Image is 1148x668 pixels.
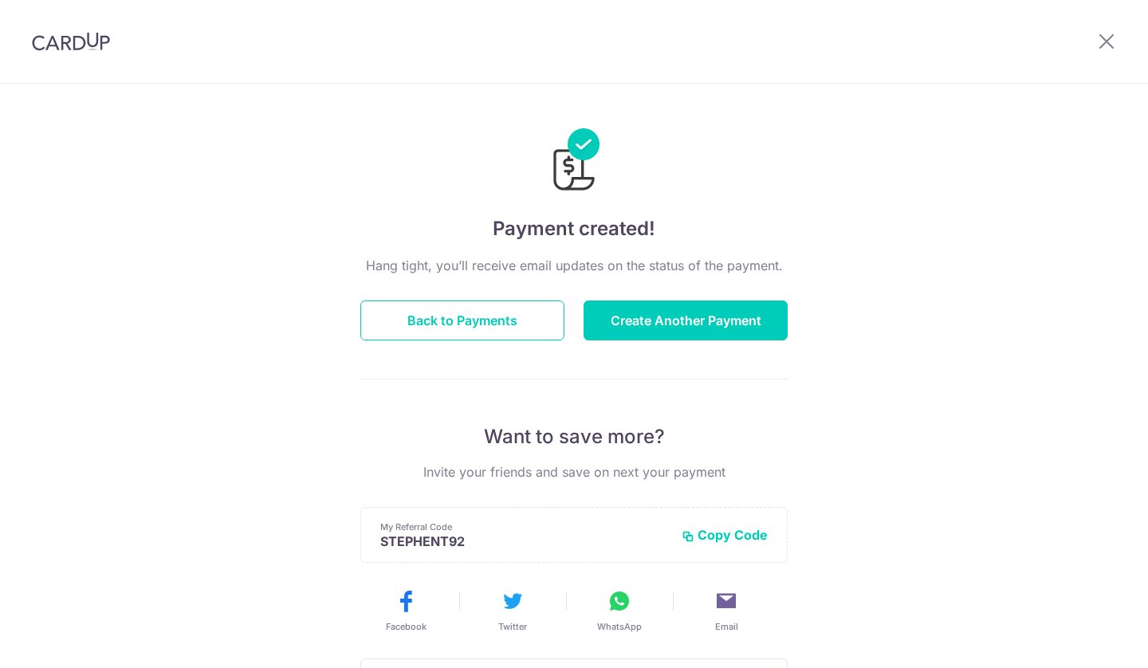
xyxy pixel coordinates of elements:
[498,620,527,633] span: Twitter
[360,424,788,450] p: Want to save more?
[32,32,110,51] img: CardUp
[715,620,738,633] span: Email
[360,256,788,275] p: Hang tight, you’ll receive email updates on the status of the payment.
[380,533,669,549] p: STEPHENT92
[682,527,768,543] button: Copy Code
[679,588,773,633] button: Email
[386,620,427,633] span: Facebook
[548,128,600,195] img: Payments
[597,620,642,633] span: WhatsApp
[466,588,560,633] button: Twitter
[584,301,788,340] button: Create Another Payment
[360,301,564,340] button: Back to Payments
[360,214,788,243] h4: Payment created!
[359,588,453,633] button: Facebook
[360,462,788,481] p: Invite your friends and save on next your payment
[572,588,666,633] button: WhatsApp
[380,521,669,533] p: My Referral Code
